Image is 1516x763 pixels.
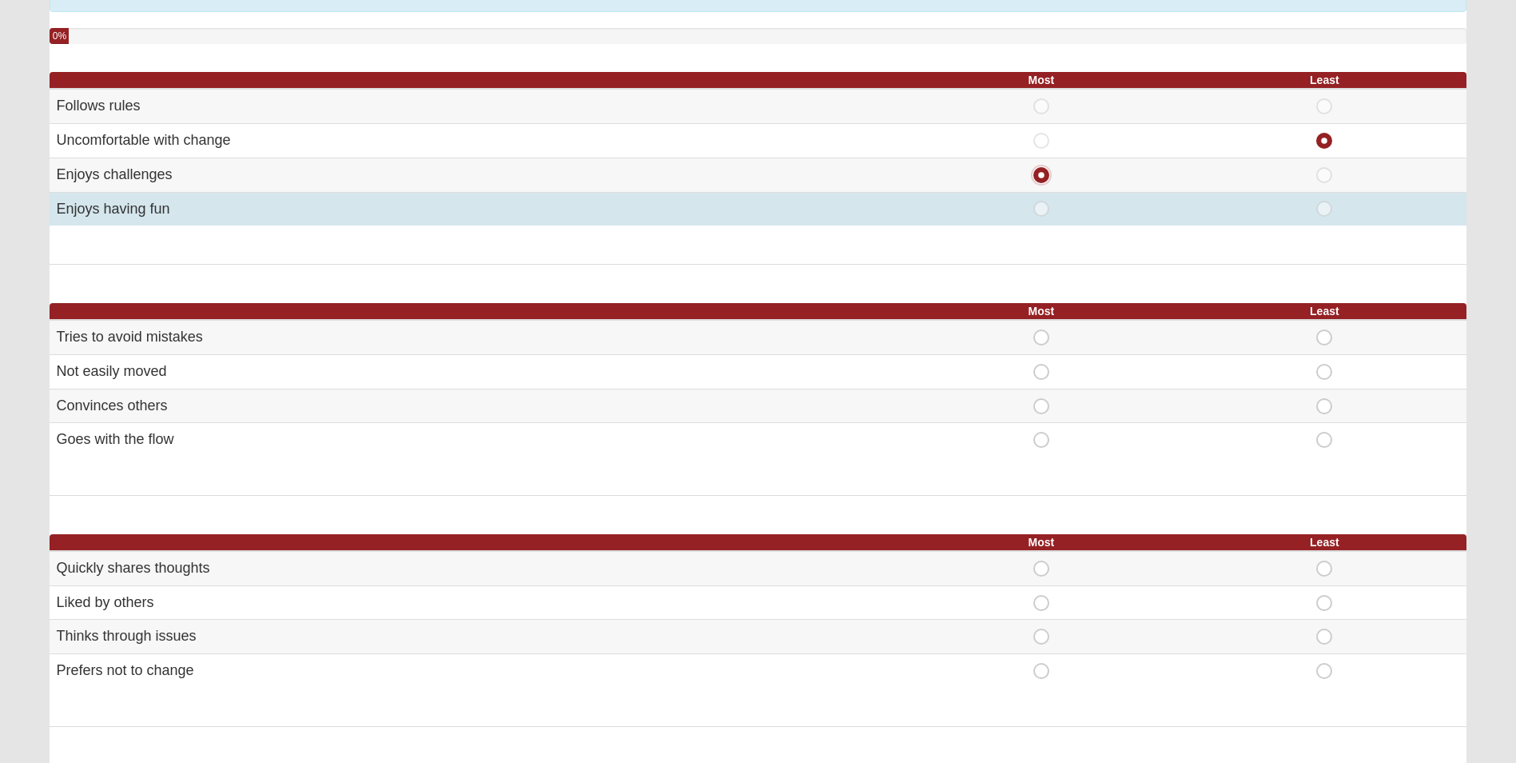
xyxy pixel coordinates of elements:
td: Not easily moved [50,354,899,389]
div: 0% [50,28,69,44]
th: Least [1183,534,1466,551]
td: Thinks through issues [50,620,899,654]
td: Quickly shares thoughts [50,551,899,585]
td: Enjoys challenges [50,158,899,192]
th: Least [1183,72,1466,89]
td: Enjoys having fun [50,192,899,226]
td: Tries to avoid mistakes [50,320,899,354]
th: Most [900,534,1183,551]
td: Uncomfortable with change [50,124,899,158]
td: Liked by others [50,585,899,620]
th: Most [900,303,1183,320]
td: Convinces others [50,389,899,423]
td: Prefers not to change [50,654,899,688]
th: Least [1183,303,1466,320]
td: Goes with the flow [50,423,899,457]
td: Follows rules [50,89,899,123]
th: Most [900,72,1183,89]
